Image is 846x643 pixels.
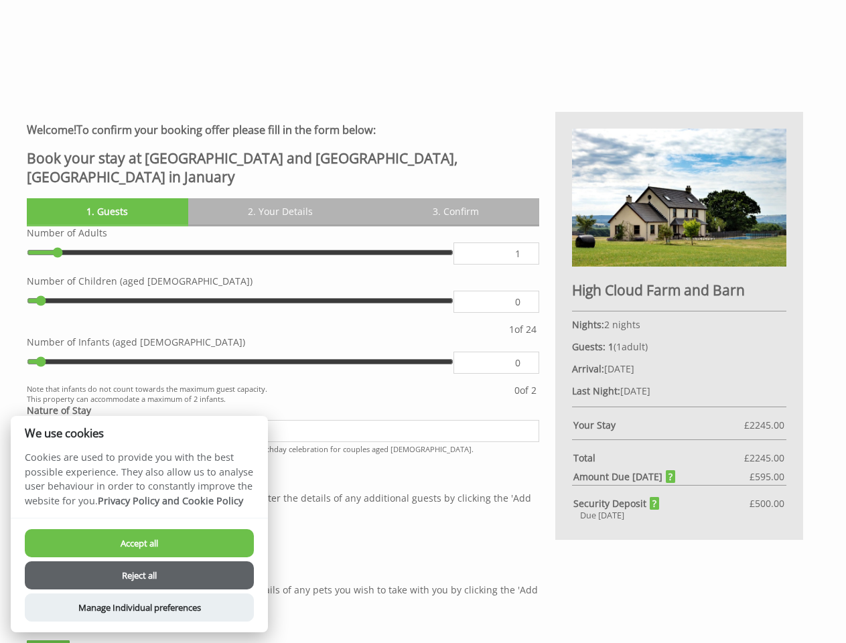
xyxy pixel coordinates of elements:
[616,340,622,353] span: 1
[572,318,604,331] strong: Nights:
[608,340,614,353] strong: 1
[608,340,648,353] span: ( )
[755,497,784,510] span: 500.00
[572,318,786,331] p: 2 nights
[572,384,620,397] strong: Last Night:
[572,129,786,267] img: An image of 'High Cloud Farm and Barn'
[572,340,606,353] strong: Guests:
[27,466,539,480] h3: Guest List
[27,123,76,137] strong: Welcome!
[744,419,784,431] span: £
[27,583,539,609] p: This property allows up to 3 pets, please give the details of any pets you wish to take with you ...
[572,362,604,375] strong: Arrival:
[27,198,188,224] a: 1. Guests
[98,494,243,507] a: Privacy Policy and Cookie Policy
[27,492,539,517] p: We require the details of all guests staying, please enter the details of any additional guests b...
[8,1,838,101] iframe: Customer reviews powered by Trustpilot
[512,384,539,404] div: of 2
[509,323,514,336] span: 1
[27,226,539,239] label: Number of Adults
[27,275,539,287] label: Number of Children (aged [DEMOGRAPHIC_DATA])
[27,123,539,137] h3: To confirm your booking offer please fill in the form below:
[572,362,786,375] p: [DATE]
[188,198,373,224] a: 2. Your Details
[27,149,539,186] h2: Book your stay at [GEOGRAPHIC_DATA] and [GEOGRAPHIC_DATA], [GEOGRAPHIC_DATA] in January
[750,497,784,510] span: £
[25,561,254,589] button: Reject all
[25,593,254,622] button: Manage Individual preferences
[744,451,784,464] span: £
[27,618,539,631] p: A fee of £50.00 will be charged per pet.
[27,336,539,348] label: Number of Infants (aged [DEMOGRAPHIC_DATA])
[572,384,786,397] p: [DATE]
[506,323,539,336] div: of 24
[573,419,744,431] strong: Your Stay
[573,470,675,483] strong: Amount Due [DATE]
[755,470,784,483] span: 595.00
[750,451,784,464] span: 2245.00
[514,384,520,397] span: 0
[27,404,539,417] label: Nature of Stay
[572,281,786,299] h2: High Cloud Farm and Barn
[750,470,784,483] span: £
[573,497,659,510] strong: Security Deposit
[27,558,539,573] h3: Pets
[573,451,744,464] strong: Total
[750,419,784,431] span: 2245.00
[572,510,786,521] div: Due [DATE]
[11,427,268,439] h2: We use cookies
[616,340,645,353] span: adult
[11,450,268,518] p: Cookies are used to provide you with the best possible experience. They also allow us to analyse ...
[27,384,501,404] small: Note that infants do not count towards the maximum guest capacity. This property can accommodate ...
[373,198,539,224] a: 3. Confirm
[25,529,254,557] button: Accept all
